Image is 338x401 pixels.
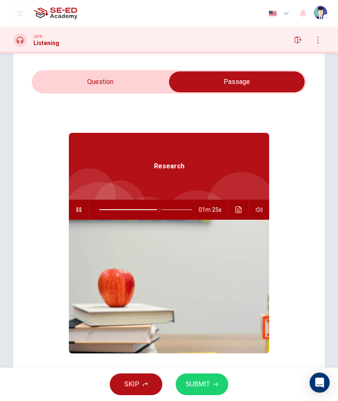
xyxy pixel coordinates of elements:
[124,378,139,390] span: SKIP
[310,373,330,393] div: Open Intercom Messenger
[69,220,269,353] img: Research
[232,200,245,220] button: Click to see the audio transcription
[154,161,184,171] span: Research
[33,40,59,46] h1: Listening
[13,7,27,20] button: open mobile menu
[267,10,278,17] img: en
[33,34,42,40] span: CEFR
[199,200,228,220] span: 01m 25s
[186,378,210,390] span: SUBMIT
[33,5,77,22] img: SE-ED Academy logo
[176,373,228,395] button: SUBMIT
[110,373,162,395] button: SKIP
[314,6,327,19] img: Profile picture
